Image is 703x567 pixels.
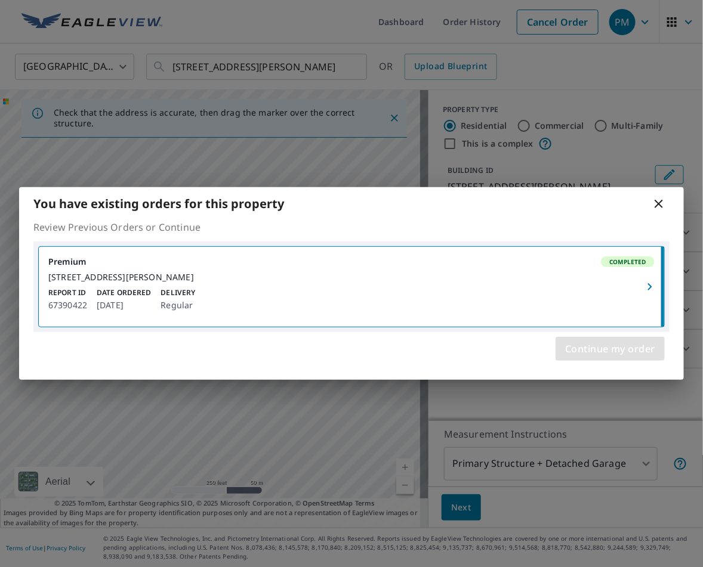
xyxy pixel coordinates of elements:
p: [DATE] [97,298,151,312]
div: Premium [48,256,655,267]
p: Regular [161,298,195,312]
p: Report ID [48,287,87,298]
p: Delivery [161,287,195,298]
span: Continue my order [565,340,655,357]
p: Review Previous Orders or Continue [33,220,670,234]
b: You have existing orders for this property [33,196,284,212]
a: PremiumCompleted[STREET_ADDRESS][PERSON_NAME]Report ID67390422Date Ordered[DATE]DeliveryRegular [39,247,664,327]
p: Date Ordered [97,287,151,298]
button: Continue my order [556,337,665,361]
div: [STREET_ADDRESS][PERSON_NAME] [48,272,655,283]
span: Completed [602,258,653,266]
p: 67390422 [48,298,87,312]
